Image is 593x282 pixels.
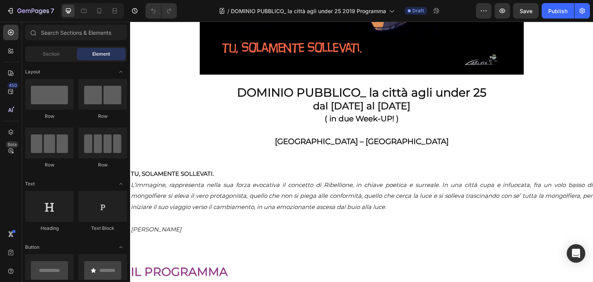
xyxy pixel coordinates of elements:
[1,243,98,257] strong: IL PROGRAMMA
[542,3,574,19] button: Publish
[227,7,229,15] span: /
[78,225,127,232] div: Text Block
[195,92,269,102] strong: ( in due Week-UP! )
[92,51,110,58] span: Element
[43,51,59,58] span: Section
[548,7,568,15] div: Publish
[412,7,424,14] span: Draft
[115,178,127,190] span: Toggle open
[231,7,386,15] span: DOMINIO PUBBLICO_ la città agli under 25 2019 Programma
[25,244,39,251] span: Button
[51,6,54,15] p: 7
[1,160,463,189] i: L’immagine, rappresenta nella sua forza evocativa il concetto di Ribellione, in chiave poetica e ...
[78,113,127,120] div: Row
[130,22,593,282] iframe: Design area
[25,113,74,120] div: Row
[520,8,532,14] span: Save
[78,161,127,168] div: Row
[183,78,280,90] strong: dal [DATE] al [DATE]
[146,3,177,19] div: Undo/Redo
[25,25,127,40] input: Search Sections & Elements
[1,204,51,211] i: [PERSON_NAME]
[25,225,74,232] div: Heading
[7,82,19,88] div: 450
[3,3,58,19] button: 7
[115,241,127,253] span: Toggle open
[115,66,127,78] span: Toggle open
[1,148,84,156] strong: TU, SOLAMENTE SOLLEVATI.
[145,115,319,124] strong: [GEOGRAPHIC_DATA] – [GEOGRAPHIC_DATA]
[6,141,19,148] div: Beta
[25,161,74,168] div: Row
[513,3,539,19] button: Save
[567,244,585,263] div: Open Intercom Messenger
[25,180,35,187] span: Text
[25,68,40,75] span: Layout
